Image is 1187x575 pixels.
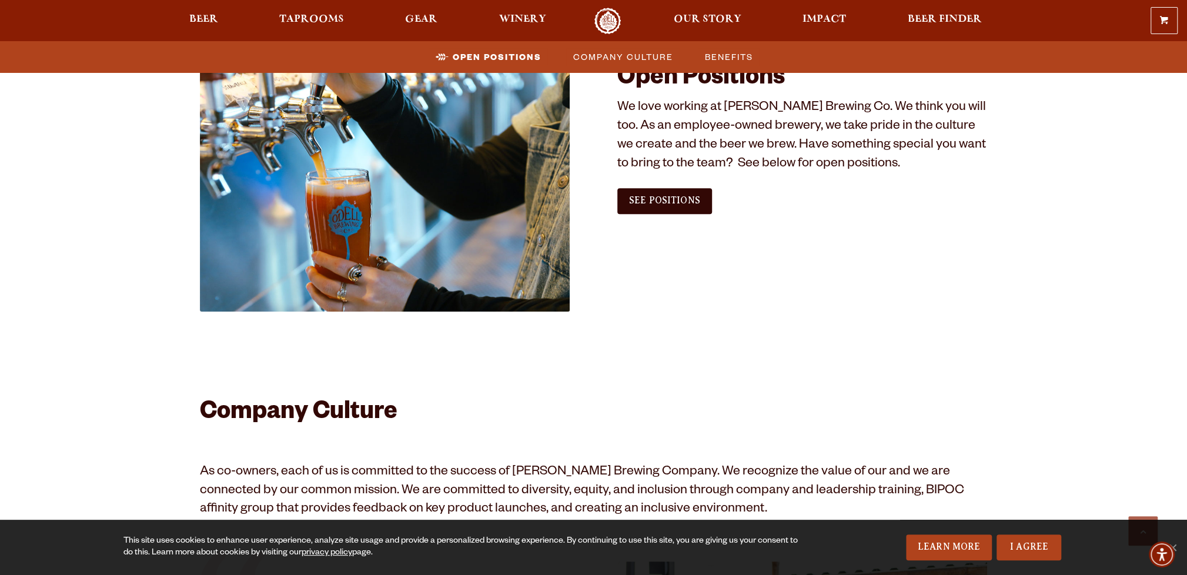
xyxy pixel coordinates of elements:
h2: Company Culture [200,400,988,428]
a: Open Positions [429,48,547,65]
a: Beer Finder [900,8,989,34]
span: Benefits [705,48,753,65]
span: Winery [499,15,546,24]
span: Impact [803,15,846,24]
span: Open Positions [453,48,541,65]
p: We love working at [PERSON_NAME] Brewing Co. We think you will too. As an employee-owned brewery,... [617,99,988,175]
a: See Positions [617,188,712,214]
span: Beer [189,15,218,24]
span: Beer Finder [907,15,981,24]
span: Company Culture [573,48,673,65]
a: Beer [182,8,226,34]
a: Taprooms [272,8,352,34]
a: Impact [795,8,854,34]
span: See Positions [629,195,700,206]
a: Scroll to top [1128,516,1158,546]
a: Benefits [698,48,759,65]
div: Accessibility Menu [1149,541,1175,567]
a: Learn More [906,534,992,560]
img: Jobs_1 [200,65,570,312]
a: Company Culture [566,48,679,65]
span: Taprooms [279,15,344,24]
a: Gear [397,8,445,34]
a: privacy policy [302,549,352,558]
span: As co-owners, each of us is committed to the success of [PERSON_NAME] Brewing Company. We recogni... [200,466,964,517]
a: Odell Home [586,8,630,34]
a: I Agree [997,534,1061,560]
a: Winery [491,8,554,34]
span: Our Story [674,15,741,24]
a: Our Story [666,8,749,34]
h2: Open Positions [617,65,988,93]
div: This site uses cookies to enhance user experience, analyze site usage and provide a personalized ... [123,536,800,559]
span: Gear [405,15,437,24]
